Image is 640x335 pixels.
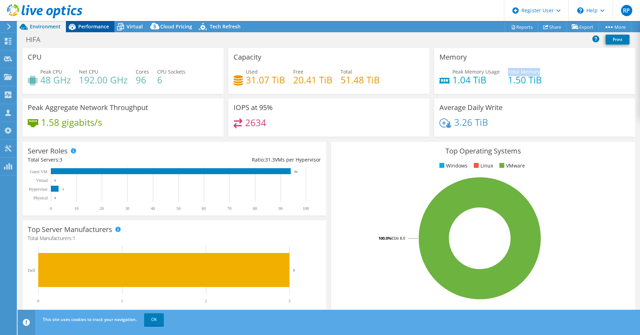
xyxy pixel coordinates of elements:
[33,196,48,200] text: Physical
[36,178,48,183] text: Virtual
[78,23,109,30] span: Performance
[29,187,48,192] text: Hypervisor
[288,299,290,303] text: 3
[174,156,321,164] div: Ratio: VMs per Hypervisor
[293,68,303,75] span: Free
[498,162,525,170] li: VMware
[121,299,123,303] text: 1
[62,187,64,191] text: 3
[391,235,405,241] tspan: ESXi 8.0
[79,68,98,75] span: Net CPU
[505,21,538,32] a: Reports
[253,206,257,211] text: 80
[265,156,275,163] span: 31.3
[202,206,206,211] text: 60
[246,68,258,75] span: Used
[294,170,298,173] text: 94
[577,7,584,14] svg: \n
[136,76,149,84] h4: 96
[37,299,39,303] text: 0
[205,299,207,303] text: 2
[50,206,52,211] text: 0
[245,119,266,127] h4: 2634
[439,53,467,61] h3: Memory
[40,68,62,75] span: Peak CPU
[176,206,181,211] text: 50
[125,206,129,211] text: 30
[566,21,599,32] a: Export
[621,5,632,16] span: RP
[452,68,500,75] span: Peak Memory Usage
[452,76,500,84] h4: 1.04 TiB
[234,104,273,111] h3: IOPS at 95%
[30,23,61,30] span: Environment
[28,156,174,164] div: Total Servers:
[54,196,56,200] text: 0
[151,206,155,211] text: 40
[28,147,68,155] h3: Server Roles
[74,206,79,211] text: 10
[472,162,493,170] li: Linux
[293,76,332,84] h4: 20.41 TiB
[30,169,47,174] text: Guest VM
[599,21,631,32] a: More
[538,21,567,32] a: Share
[28,226,112,233] h3: Top Server Manufacturers
[28,234,321,242] h4: Total Manufacturers:
[293,268,295,272] text: 3
[157,76,186,84] h4: 6
[303,206,309,211] text: 100
[54,179,56,182] text: 0
[341,68,352,75] span: Total
[227,206,231,211] text: 70
[127,23,143,30] span: Virtual
[454,118,488,126] h4: 3.26 TiB
[508,76,542,84] h4: 1.50 TiB
[438,162,467,170] li: Windows
[508,68,540,75] span: Total Memory
[160,23,192,30] span: Cloud Pricing
[234,53,261,61] h3: Capacity
[73,235,75,241] span: 1
[606,35,629,45] a: Print
[28,53,42,61] h3: CPU
[40,76,71,84] h4: 48 GHz
[136,68,149,75] span: Cores
[43,316,137,322] span: This site uses cookies to track your navigation.
[439,104,503,111] h3: Average Daily Write
[100,206,104,211] text: 20
[210,23,241,30] span: Tech Refresh
[28,104,148,111] h3: Peak Aggregate Network Throughput
[60,156,62,163] span: 3
[246,76,285,84] h4: 31.07 TiB
[23,36,51,43] h1: HIFA
[41,118,102,126] h4: 1.58 gigabits/s
[336,147,629,155] h3: Top Operating Systems
[28,268,35,273] text: Dell
[144,313,164,326] a: OK
[278,206,283,211] text: 90
[341,76,380,84] h4: 51.48 TiB
[378,235,391,241] tspan: 100.0%
[157,68,186,75] span: CPU Sockets
[79,76,128,84] h4: 192.00 GHz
